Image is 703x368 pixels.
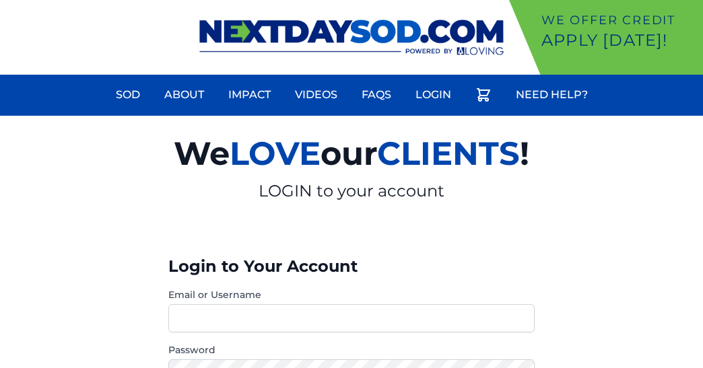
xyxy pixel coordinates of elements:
a: Login [407,79,459,111]
a: Impact [220,79,279,111]
label: Password [168,343,535,357]
a: About [156,79,212,111]
h3: Login to Your Account [168,256,535,277]
p: Apply [DATE]! [541,30,698,51]
h2: We our ! [18,126,685,180]
a: Sod [108,79,148,111]
label: Email or Username [168,288,535,301]
span: LOVE [230,134,321,173]
a: Videos [287,79,345,111]
span: CLIENTS [377,134,520,173]
p: We offer Credit [541,11,698,30]
p: LOGIN to your account [18,180,685,202]
a: Need Help? [508,79,596,111]
a: FAQs [354,79,399,111]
